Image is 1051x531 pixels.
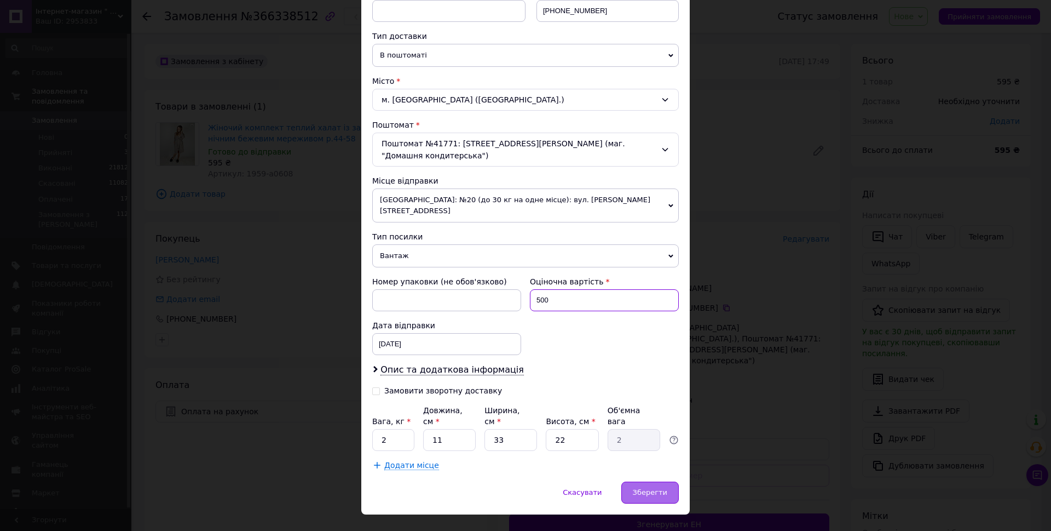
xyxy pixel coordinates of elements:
label: Вага, кг [372,417,411,426]
label: Ширина, см [484,406,519,426]
div: Оціночна вартість [530,276,679,287]
span: Вантаж [372,244,679,267]
div: м. [GEOGRAPHIC_DATA] ([GEOGRAPHIC_DATA].) [372,89,679,111]
label: Довжина, см [423,406,463,426]
div: Номер упаковки (не обов'язково) [372,276,521,287]
div: Дата відправки [372,320,521,331]
span: Скасувати [563,488,602,496]
span: Тип посилки [372,232,423,241]
span: Місце відправки [372,176,438,185]
div: Замовити зворотну доставку [384,386,502,396]
span: Тип доставки [372,32,427,41]
label: Висота, см [546,417,595,426]
div: Об'ємна вага [608,405,660,427]
span: Додати місце [384,461,439,470]
span: [GEOGRAPHIC_DATA]: №20 (до 30 кг на одне місце): вул. [PERSON_NAME][STREET_ADDRESS] [372,189,679,222]
span: В поштоматі [372,44,679,67]
div: Місто [372,76,679,87]
div: Поштомат [372,119,679,130]
div: Поштомат №41771: [STREET_ADDRESS][PERSON_NAME] (маг. "Домашня кондитерська") [372,133,679,167]
span: Опис та додаткова інформація [380,364,524,375]
span: Зберегти [633,488,667,496]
